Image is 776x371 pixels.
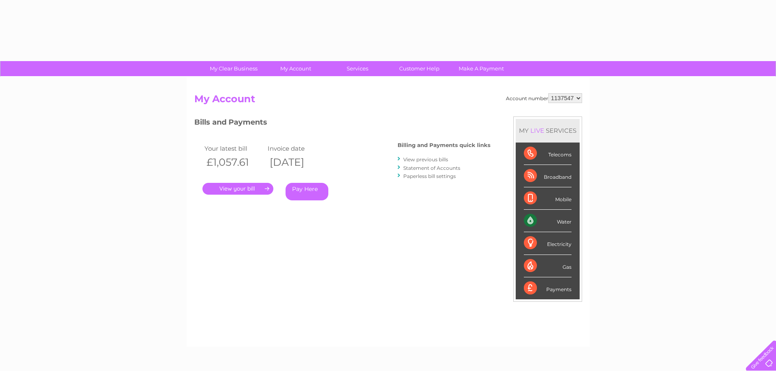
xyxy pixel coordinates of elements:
div: Telecoms [524,143,572,165]
div: MY SERVICES [516,119,580,142]
a: My Account [262,61,329,76]
a: View previous bills [403,156,448,162]
a: Services [324,61,391,76]
a: Pay Here [286,183,328,200]
div: LIVE [529,127,546,134]
div: Water [524,210,572,232]
th: [DATE] [266,154,329,171]
div: Payments [524,277,572,299]
td: Invoice date [266,143,329,154]
h4: Billing and Payments quick links [398,142,490,148]
a: Paperless bill settings [403,173,456,179]
div: Mobile [524,187,572,210]
div: Broadband [524,165,572,187]
h3: Bills and Payments [194,116,490,131]
div: Account number [506,93,582,103]
a: My Clear Business [200,61,267,76]
h2: My Account [194,93,582,109]
div: Electricity [524,232,572,255]
th: £1,057.61 [202,154,266,171]
a: Statement of Accounts [403,165,460,171]
a: . [202,183,273,195]
td: Your latest bill [202,143,266,154]
a: Make A Payment [448,61,515,76]
a: Customer Help [386,61,453,76]
div: Gas [524,255,572,277]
